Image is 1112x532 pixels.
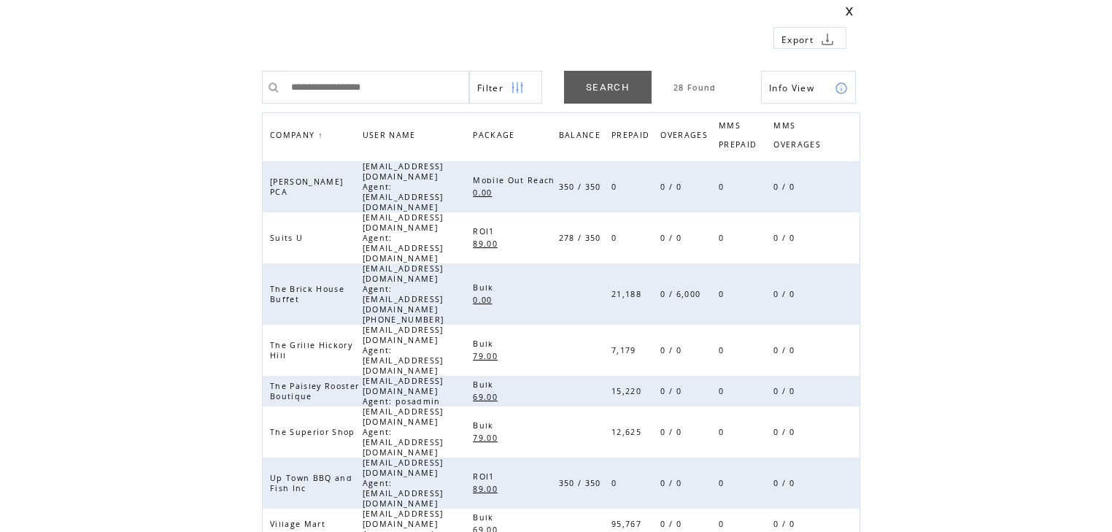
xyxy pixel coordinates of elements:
[611,182,620,192] span: 0
[773,182,798,192] span: 0 / 0
[660,345,685,355] span: 0 / 0
[719,233,727,243] span: 0
[773,478,798,488] span: 0 / 0
[773,116,828,156] a: MMS OVERAGES
[719,117,760,157] span: MMS PREPAID
[559,126,608,147] a: BALANCE
[660,427,685,437] span: 0 / 0
[270,284,344,304] span: The Brick House Buffet
[761,71,856,104] a: Info View
[660,126,715,147] a: OVERAGES
[835,82,848,95] img: info.png
[473,433,501,443] span: 79.00
[660,126,711,147] span: OVERAGES
[769,82,814,94] span: Show Info View
[611,126,653,147] span: PREPAID
[773,427,798,437] span: 0 / 0
[469,71,542,104] a: Filter
[773,519,798,529] span: 0 / 0
[473,349,505,361] a: 79.00
[473,482,505,494] a: 89.00
[473,293,499,305] a: 0.00
[773,289,798,299] span: 0 / 0
[660,233,685,243] span: 0 / 0
[363,263,448,325] span: [EMAIL_ADDRESS][DOMAIN_NAME] Agent: [EMAIL_ADDRESS][DOMAIN_NAME] [PHONE_NUMBER]
[270,427,359,437] span: The Superior Shop
[473,175,558,185] span: Mobile Out Reach
[611,233,620,243] span: 0
[473,484,501,494] span: 89.00
[673,82,717,93] span: 28 Found
[473,295,495,305] span: 0.00
[821,33,834,46] img: download.png
[611,478,620,488] span: 0
[363,458,444,509] span: [EMAIL_ADDRESS][DOMAIN_NAME] Agent: [EMAIL_ADDRESS][DOMAIN_NAME]
[660,289,704,299] span: 0 / 6,000
[773,233,798,243] span: 0 / 0
[363,406,444,458] span: [EMAIL_ADDRESS][DOMAIN_NAME] Agent: [EMAIL_ADDRESS][DOMAIN_NAME]
[270,340,352,361] span: The Grille Hickory Hill
[473,236,505,249] a: 89.00
[611,126,657,147] a: PREPAID
[719,116,764,156] a: MMS PREPAID
[473,282,497,293] span: Bulk
[363,212,444,263] span: [EMAIL_ADDRESS][DOMAIN_NAME] Agent: [EMAIL_ADDRESS][DOMAIN_NAME]
[473,471,498,482] span: ROI1
[511,72,524,104] img: filters.png
[473,379,497,390] span: Bulk
[473,420,497,431] span: Bulk
[611,386,645,396] span: 15,220
[270,131,323,139] a: COMPANY↑
[270,177,343,197] span: [PERSON_NAME] PCA
[363,126,420,147] span: USER NAME
[363,376,444,406] span: [EMAIL_ADDRESS][DOMAIN_NAME] Agent: posadmin
[559,182,605,192] span: 350 / 350
[660,386,685,396] span: 0 / 0
[781,34,814,46] span: Export to csv file
[559,233,605,243] span: 278 / 350
[270,126,318,147] span: COMPANY
[559,126,604,147] span: BALANCE
[611,427,645,437] span: 12,625
[473,126,522,147] a: PACKAGE
[473,512,497,523] span: Bulk
[611,289,645,299] span: 21,188
[660,519,685,529] span: 0 / 0
[363,161,444,212] span: [EMAIL_ADDRESS][DOMAIN_NAME] Agent: [EMAIL_ADDRESS][DOMAIN_NAME]
[473,431,505,443] a: 79.00
[473,339,497,349] span: Bulk
[473,351,501,361] span: 79.00
[773,386,798,396] span: 0 / 0
[363,325,444,376] span: [EMAIL_ADDRESS][DOMAIN_NAME] Agent: [EMAIL_ADDRESS][DOMAIN_NAME]
[660,182,685,192] span: 0 / 0
[473,390,505,402] a: 69.00
[719,289,727,299] span: 0
[473,126,518,147] span: PACKAGE
[660,478,685,488] span: 0 / 0
[719,478,727,488] span: 0
[270,473,352,493] span: Up Town BBQ and Fish Inc
[611,345,640,355] span: 7,179
[363,130,420,139] a: USER NAME
[270,381,359,401] span: The Paisley Rooster Boutique
[564,71,652,104] a: SEARCH
[473,392,501,402] span: 69.00
[473,188,495,198] span: 0.00
[559,478,605,488] span: 350 / 350
[719,519,727,529] span: 0
[773,345,798,355] span: 0 / 0
[473,226,498,236] span: ROI1
[477,82,503,94] span: Show filters
[473,185,499,198] a: 0.00
[270,233,306,243] span: Suits U
[719,345,727,355] span: 0
[270,519,329,529] span: Village Mart
[773,27,846,49] a: Export
[773,117,825,157] span: MMS OVERAGES
[611,519,645,529] span: 95,767
[473,239,501,249] span: 89.00
[719,386,727,396] span: 0
[719,182,727,192] span: 0
[719,427,727,437] span: 0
